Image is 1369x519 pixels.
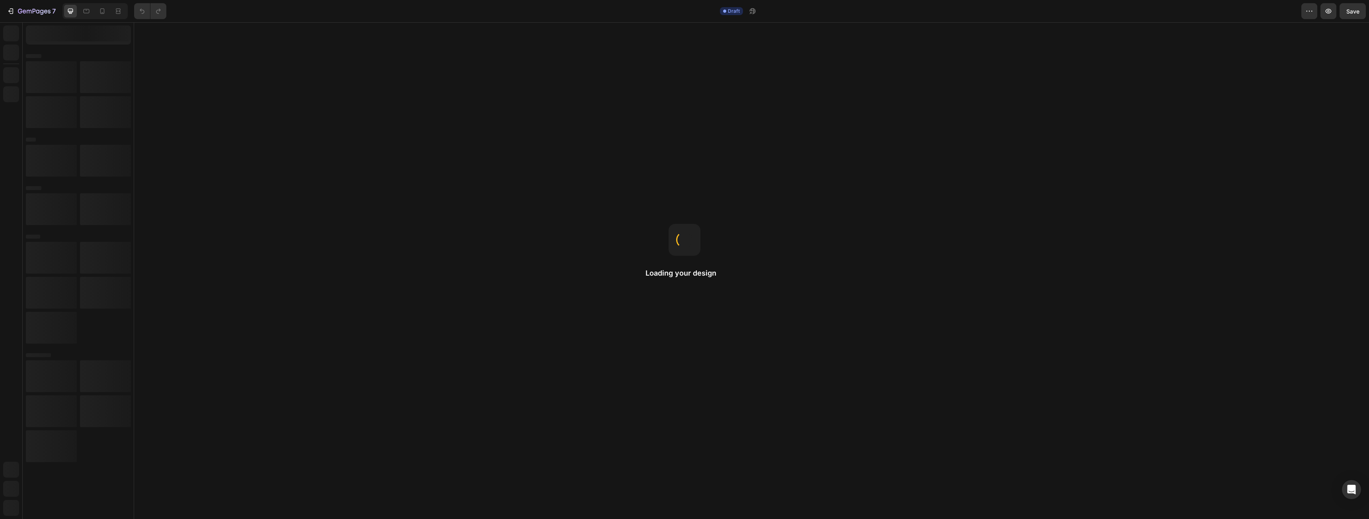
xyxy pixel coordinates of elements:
[134,3,166,19] div: Undo/Redo
[645,268,724,278] h2: Loading your design
[728,8,740,15] span: Draft
[1346,8,1359,15] span: Save
[52,6,56,16] p: 7
[1340,3,1366,19] button: Save
[1342,480,1361,499] div: Open Intercom Messenger
[3,3,59,19] button: 7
